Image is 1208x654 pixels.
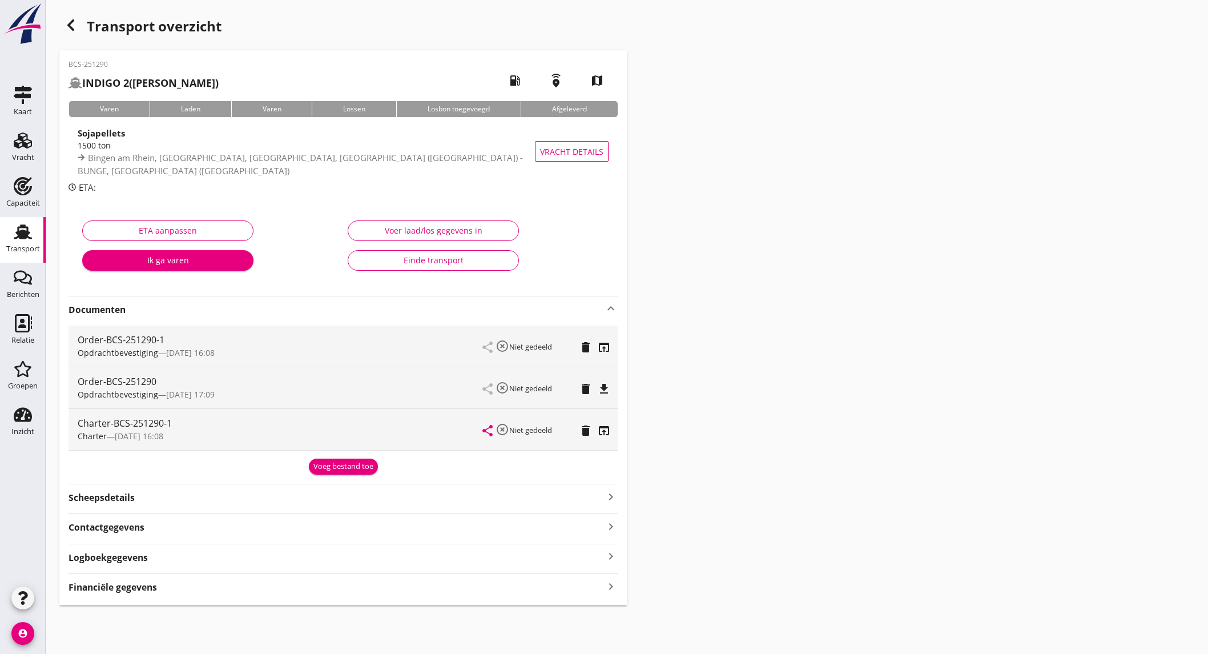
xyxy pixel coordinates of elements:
[166,347,215,358] span: [DATE] 16:08
[69,491,135,504] strong: Scheepsdetails
[7,291,39,298] div: Berichten
[78,389,158,400] span: Opdrachtbevestiging
[597,424,611,438] i: open_in_browser
[69,126,618,176] a: Sojapellets1500 tonBingen am Rhein, [GEOGRAPHIC_DATA], [GEOGRAPHIC_DATA], [GEOGRAPHIC_DATA] ([GEO...
[496,423,509,436] i: highlight_off
[69,521,144,534] strong: Contactgegevens
[69,101,150,117] div: Varen
[69,75,219,91] h2: ([PERSON_NAME])
[69,581,157,594] strong: Financiële gegevens
[604,549,618,564] i: keyboard_arrow_right
[82,220,253,241] button: ETA aanpassen
[509,425,552,435] small: Niet gedeeld
[499,65,531,97] i: local_gas_station
[579,340,593,354] i: delete
[312,101,396,117] div: Lossen
[78,127,125,139] strong: Sojapellets
[6,199,40,207] div: Capaciteit
[69,303,604,316] strong: Documenten
[348,220,519,241] button: Voer laad/los gegevens in
[91,254,244,266] div: Ik ga varen
[604,302,618,315] i: keyboard_arrow_up
[2,3,43,45] img: logo-small.a267ee39.svg
[78,152,523,176] span: Bingen am Rhein, [GEOGRAPHIC_DATA], [GEOGRAPHIC_DATA], [GEOGRAPHIC_DATA] ([GEOGRAPHIC_DATA]) - BU...
[496,339,509,353] i: highlight_off
[166,389,215,400] span: [DATE] 17:09
[521,101,618,117] div: Afgeleverd
[78,416,483,430] div: Charter-BCS-251290-1
[78,430,483,442] div: —
[357,254,509,266] div: Einde transport
[509,383,552,394] small: Niet gedeeld
[6,245,40,252] div: Transport
[12,154,34,161] div: Vracht
[150,101,231,117] div: Laden
[78,347,158,358] span: Opdrachtbevestiging
[509,342,552,352] small: Niet gedeeld
[82,250,253,271] button: Ik ga varen
[231,101,312,117] div: Varen
[540,146,603,158] span: Vracht details
[604,519,618,534] i: keyboard_arrow_right
[92,224,244,236] div: ETA aanpassen
[78,375,483,388] div: Order-BCS-251290
[579,424,593,438] i: delete
[78,139,555,151] div: 1500 ton
[348,250,519,271] button: Einde transport
[604,489,618,504] i: keyboard_arrow_right
[115,431,163,442] span: [DATE] 16:08
[79,182,96,193] span: ETA:
[604,579,618,594] i: keyboard_arrow_right
[8,382,38,390] div: Groepen
[11,428,34,435] div: Inzicht
[78,333,483,347] div: Order-BCS-251290-1
[309,459,378,475] button: Voeg bestand toe
[78,388,483,400] div: —
[69,551,148,564] strong: Logboekgegevens
[581,65,613,97] i: map
[579,382,593,396] i: delete
[11,336,34,344] div: Relatie
[313,461,373,472] div: Voeg bestand toe
[597,382,611,396] i: file_download
[396,101,521,117] div: Losbon toegevoegd
[78,431,107,442] span: Charter
[357,224,509,236] div: Voer laad/los gegevens in
[481,424,494,438] i: share
[496,381,509,395] i: highlight_off
[597,340,611,354] i: open_in_browser
[59,14,627,41] div: Transport overzicht
[14,108,32,115] div: Kaart
[82,76,129,90] strong: INDIGO 2
[535,141,609,162] button: Vracht details
[69,59,219,70] p: BCS-251290
[540,65,572,97] i: emergency_share
[11,622,34,645] i: account_circle
[78,347,483,359] div: —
